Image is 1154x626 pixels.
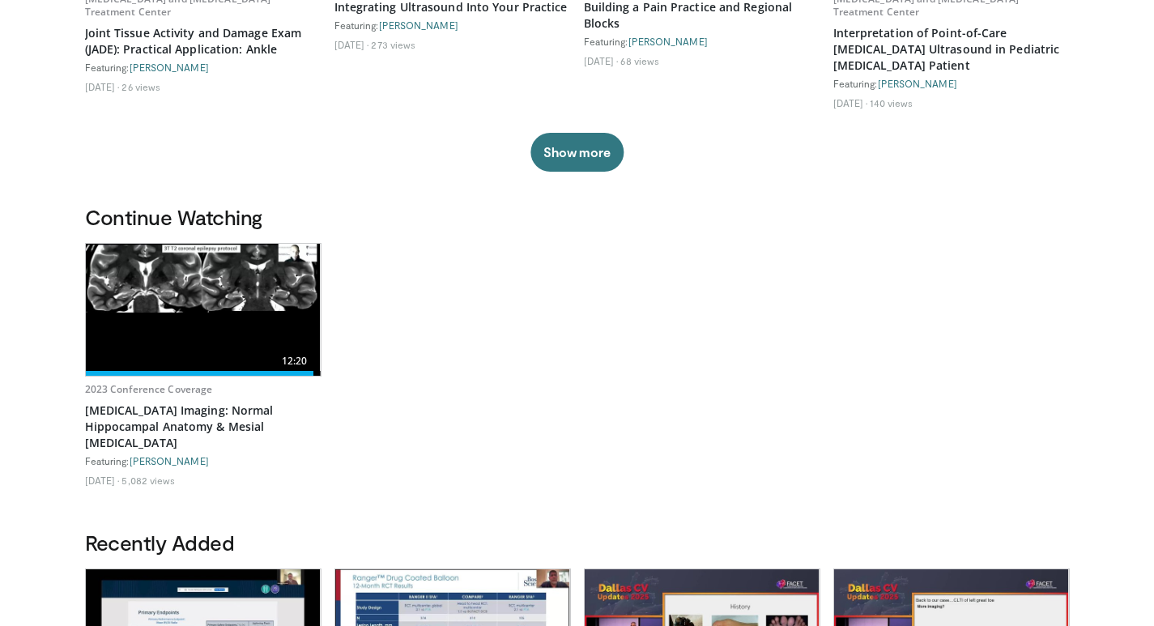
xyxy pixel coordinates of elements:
[85,61,322,74] div: Featuring:
[379,19,458,31] a: [PERSON_NAME]
[628,36,708,47] a: [PERSON_NAME]
[530,133,624,172] button: Show more
[121,474,175,487] li: 5,082 views
[85,530,1070,556] h3: Recently Added
[121,80,160,93] li: 26 views
[85,402,322,451] a: [MEDICAL_DATA] Imaging: Normal Hippocampal Anatomy & Mesial [MEDICAL_DATA]
[870,96,913,109] li: 140 views
[584,54,619,67] li: [DATE]
[85,204,1070,230] h3: Continue Watching
[334,38,369,51] li: [DATE]
[833,96,868,109] li: [DATE]
[130,455,209,466] a: [PERSON_NAME]
[85,382,213,396] a: 2023 Conference Coverage
[878,78,957,89] a: [PERSON_NAME]
[275,353,314,369] span: 12:20
[85,25,322,57] a: Joint Tissue Activity and Damage Exam (JADE): Practical Application: Ankle
[130,62,209,73] a: [PERSON_NAME]
[833,77,1070,90] div: Featuring:
[85,80,120,93] li: [DATE]
[85,474,120,487] li: [DATE]
[371,38,415,51] li: 273 views
[85,454,322,467] div: Featuring:
[334,19,571,32] div: Featuring:
[620,54,659,67] li: 68 views
[584,35,820,48] div: Featuring:
[833,25,1070,74] a: Interpretation of Point-of-Care [MEDICAL_DATA] Ultrasound in Pediatric [MEDICAL_DATA] Patient
[86,244,321,376] a: 12:20
[86,244,321,376] img: 6c4d1f96-10cf-45c9-9ea9-ef0d9b6bb473.620x360_q85_upscale.jpg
